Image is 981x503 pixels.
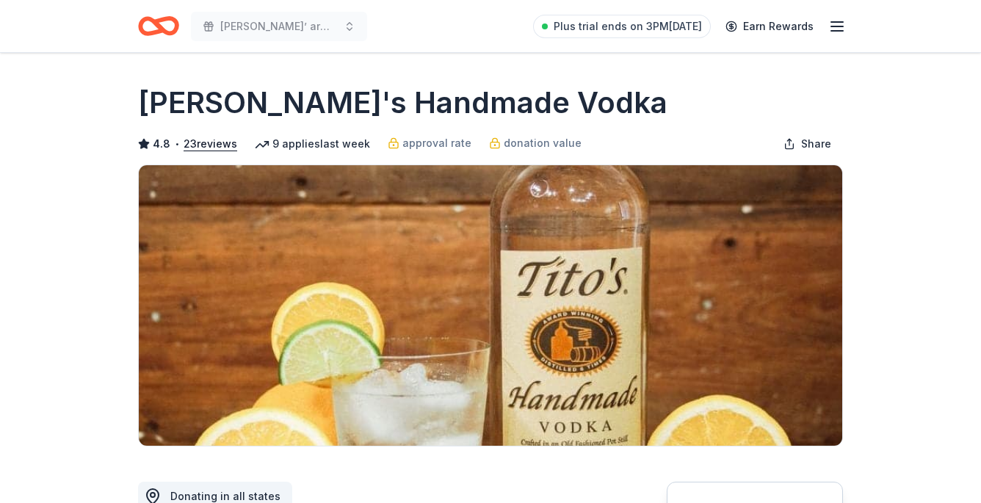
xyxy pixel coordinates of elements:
[402,134,471,152] span: approval rate
[255,135,370,153] div: 9 applies last week
[489,134,582,152] a: donation value
[191,12,367,41] button: [PERSON_NAME]’ army first fundraiser
[184,135,237,153] button: 23reviews
[153,135,170,153] span: 4.8
[388,134,471,152] a: approval rate
[138,9,179,43] a: Home
[533,15,711,38] a: Plus trial ends on 3PM[DATE]
[801,135,831,153] span: Share
[220,18,338,35] span: [PERSON_NAME]’ army first fundraiser
[717,13,822,40] a: Earn Rewards
[772,129,843,159] button: Share
[139,165,842,446] img: Image for Tito's Handmade Vodka
[138,82,667,123] h1: [PERSON_NAME]'s Handmade Vodka
[175,138,180,150] span: •
[504,134,582,152] span: donation value
[554,18,702,35] span: Plus trial ends on 3PM[DATE]
[170,490,280,502] span: Donating in all states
